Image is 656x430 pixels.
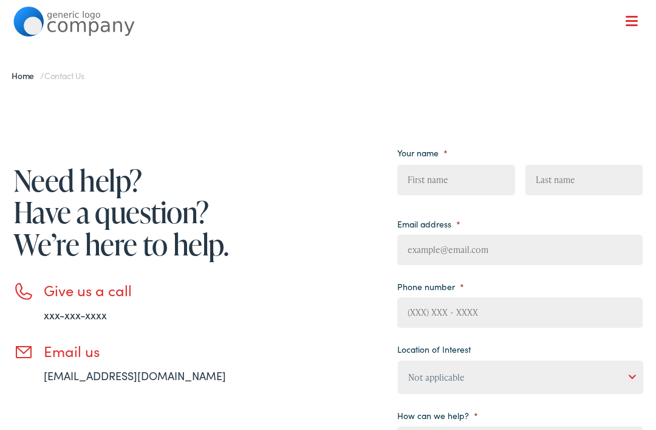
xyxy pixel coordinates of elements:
input: First name [397,165,515,195]
label: Your name [397,147,448,158]
input: (XXX) XXX - XXXX [397,297,643,328]
a: What We Offer [22,49,643,86]
label: Location of Interest [397,344,471,355]
span: Contact Us [44,69,84,81]
span: / [12,69,84,81]
label: Email address [397,218,460,229]
a: xxx-xxx-xxxx [44,307,107,322]
h3: Give us a call [44,282,293,299]
label: Phone number [397,281,464,292]
a: Home [12,69,40,81]
h1: Need help? Have a question? We’re here to help. [13,164,293,260]
h3: Email us [44,342,293,360]
label: How can we help? [397,410,478,421]
a: [EMAIL_ADDRESS][DOMAIN_NAME] [44,368,226,383]
input: Last name [525,165,643,195]
input: example@email.com [397,235,643,265]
